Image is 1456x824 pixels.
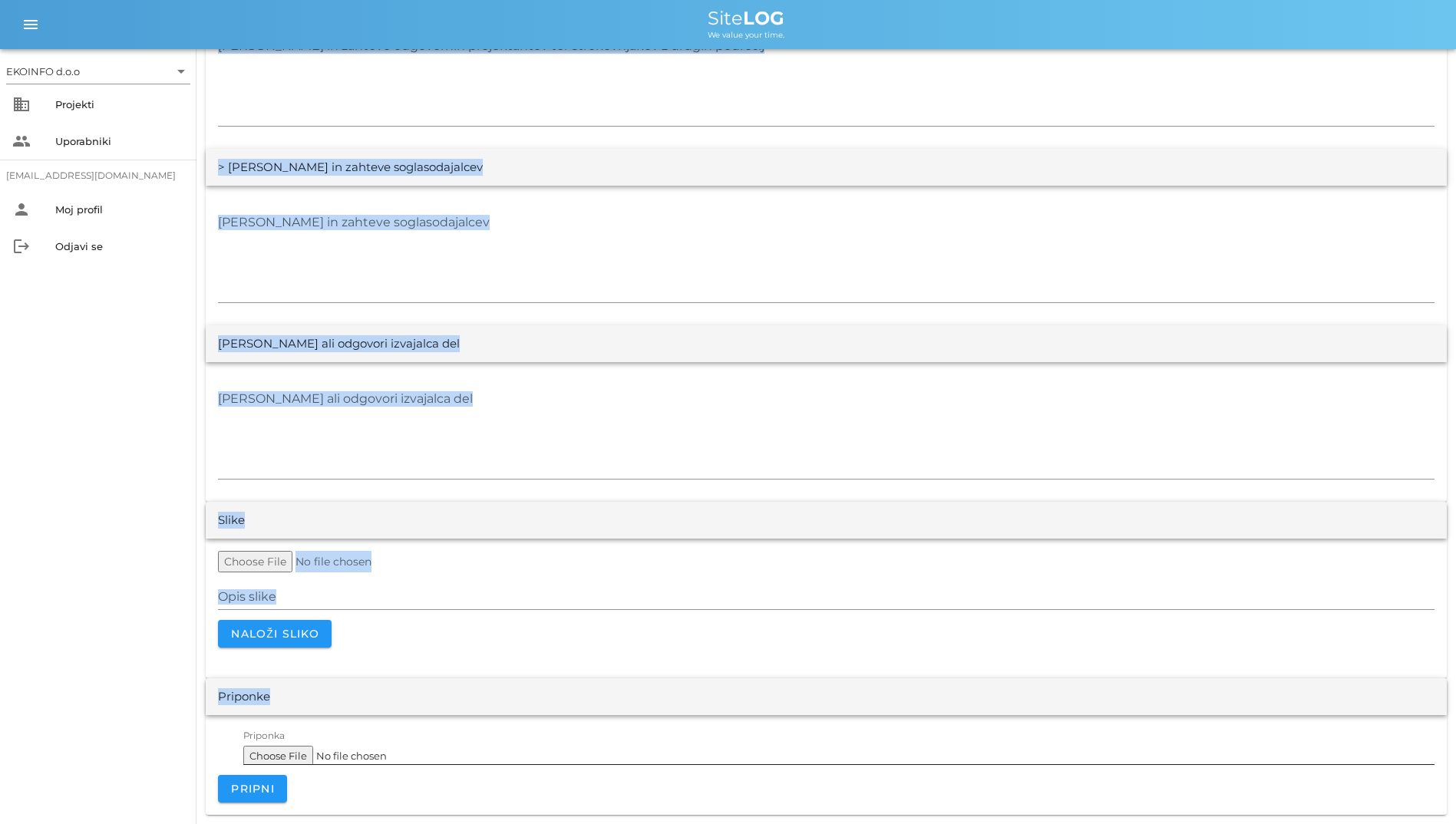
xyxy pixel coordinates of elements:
[218,159,483,176] div: > [PERSON_NAME] in zahteve soglasodajalcev
[172,62,190,81] i: arrow_drop_down
[12,200,31,219] i: person
[55,98,184,110] div: Projekti
[1236,658,1456,824] div: Pripomoček za klepet
[190,743,264,761] i: file
[55,240,184,252] div: Odjavi se
[6,59,190,84] div: EKOINFO d.o.o
[230,627,319,641] span: Naloži sliko
[218,512,245,529] div: Slike
[218,775,287,803] button: Pripni
[243,730,285,742] label: Priponka
[55,135,184,147] div: Uporabniki
[218,688,270,706] div: Priponke
[12,95,31,114] i: business
[12,132,31,150] i: people
[743,7,784,29] b: LOG
[708,7,784,29] span: Site
[230,782,275,796] span: Pripni
[218,620,332,648] button: Naloži sliko
[12,237,31,255] i: logout
[6,64,80,78] div: EKOINFO d.o.o
[218,335,460,353] div: [PERSON_NAME] ali odgovori izvajalca del
[55,203,184,216] div: Moj profil
[21,15,40,34] i: menu
[1236,658,1456,824] iframe: Chat Widget
[708,30,784,40] span: We value your time.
